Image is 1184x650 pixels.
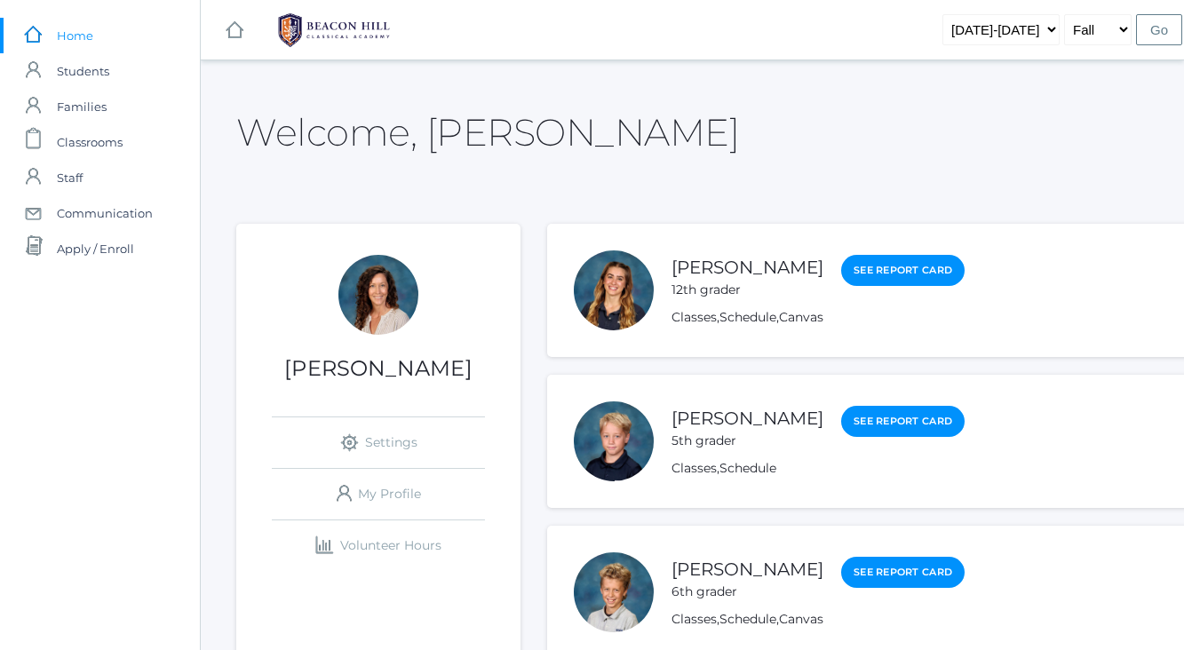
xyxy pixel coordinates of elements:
a: Settings [272,417,485,468]
a: See Report Card [841,557,965,588]
span: Classrooms [57,124,123,160]
a: See Report Card [841,406,965,437]
a: See Report Card [841,255,965,286]
div: , , [671,308,965,327]
a: [PERSON_NAME] [671,559,823,580]
a: [PERSON_NAME] [671,257,823,278]
span: Staff [57,160,83,195]
span: Students [57,53,109,89]
div: Ana Burke [574,250,654,330]
a: Classes [671,309,717,325]
div: Calvin Burke [574,552,654,632]
a: Canvas [779,611,823,627]
a: Canvas [779,309,823,325]
img: BHCALogos-05-308ed15e86a5a0abce9b8dd61676a3503ac9727e845dece92d48e8588c001991.png [267,8,401,52]
a: [PERSON_NAME] [671,408,823,429]
a: Classes [671,611,717,627]
div: , [671,459,965,478]
a: Schedule [719,309,776,325]
div: , , [671,610,965,629]
h1: [PERSON_NAME] [236,357,520,380]
div: 12th grader [671,281,823,299]
div: Elliot Burke [574,401,654,481]
a: Schedule [719,611,776,627]
a: Classes [671,460,717,476]
span: Communication [57,195,153,231]
div: 6th grader [671,583,823,601]
input: Go [1136,14,1182,45]
span: Families [57,89,107,124]
h2: Welcome, [PERSON_NAME] [236,112,739,153]
span: Apply / Enroll [57,231,134,266]
div: Cari Burke [338,255,418,335]
a: My Profile [272,469,485,519]
div: 5th grader [671,432,823,450]
a: Volunteer Hours [272,520,485,571]
a: Schedule [719,460,776,476]
span: Home [57,18,93,53]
